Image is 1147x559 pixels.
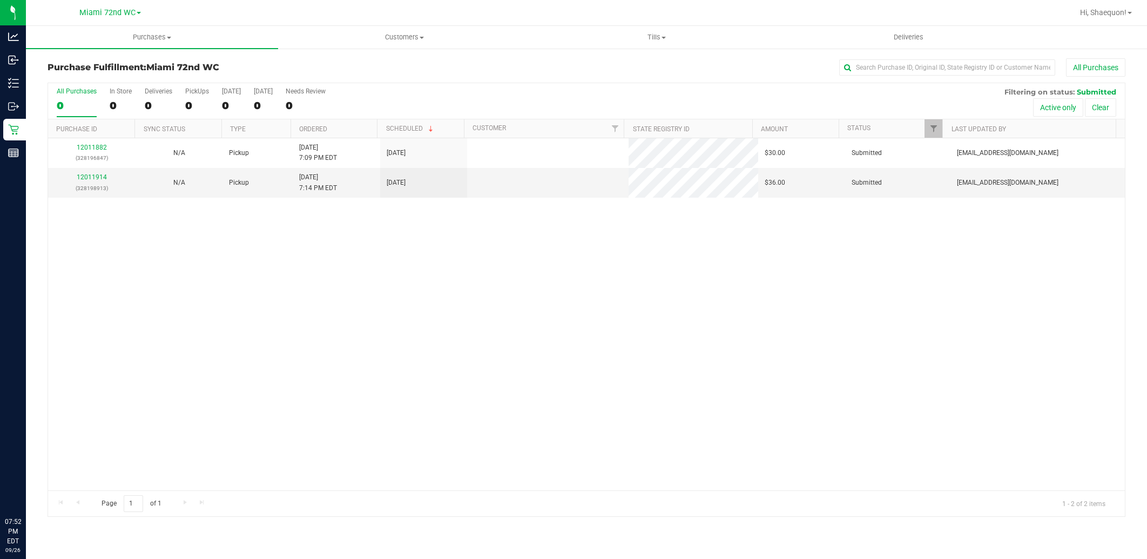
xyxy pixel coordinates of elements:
[1054,495,1114,511] span: 1 - 2 of 2 items
[286,87,326,95] div: Needs Review
[299,125,327,133] a: Ordered
[1066,58,1125,77] button: All Purchases
[173,149,185,157] span: Not Applicable
[8,124,19,135] inline-svg: Retail
[386,125,435,132] a: Scheduled
[765,178,785,188] span: $36.00
[57,87,97,95] div: All Purchases
[48,63,407,72] h3: Purchase Fulfillment:
[633,125,690,133] a: State Registry ID
[173,178,185,188] button: N/A
[5,517,21,546] p: 07:52 PM EDT
[387,148,406,158] span: [DATE]
[11,473,43,505] iframe: Resource center
[145,99,172,112] div: 0
[8,101,19,112] inline-svg: Outbound
[110,87,132,95] div: In Store
[222,99,241,112] div: 0
[55,153,129,163] p: (328196847)
[1085,98,1116,117] button: Clear
[957,148,1058,158] span: [EMAIL_ADDRESS][DOMAIN_NAME]
[185,87,209,95] div: PickUps
[387,178,406,188] span: [DATE]
[26,32,278,42] span: Purchases
[173,148,185,158] button: N/A
[1004,87,1075,96] span: Filtering on status:
[852,148,882,158] span: Submitted
[77,173,107,181] a: 12011914
[5,546,21,554] p: 09/26
[254,99,273,112] div: 0
[8,31,19,42] inline-svg: Analytics
[57,99,97,112] div: 0
[144,125,185,133] a: Sync Status
[55,183,129,193] p: (328198913)
[92,495,170,512] span: Page of 1
[254,87,273,95] div: [DATE]
[952,125,1006,133] a: Last Updated By
[530,26,782,49] a: Tills
[761,125,788,133] a: Amount
[1033,98,1083,117] button: Active only
[230,125,246,133] a: Type
[847,124,871,132] a: Status
[26,26,278,49] a: Purchases
[839,59,1055,76] input: Search Purchase ID, Original ID, State Registry ID or Customer Name...
[145,87,172,95] div: Deliveries
[8,55,19,65] inline-svg: Inbound
[77,144,107,151] a: 12011882
[879,32,938,42] span: Deliveries
[473,124,506,132] a: Customer
[185,99,209,112] div: 0
[8,78,19,89] inline-svg: Inventory
[531,32,782,42] span: Tills
[852,178,882,188] span: Submitted
[957,178,1058,188] span: [EMAIL_ADDRESS][DOMAIN_NAME]
[278,26,530,49] a: Customers
[79,8,136,17] span: Miami 72nd WC
[222,87,241,95] div: [DATE]
[782,26,1035,49] a: Deliveries
[299,143,337,163] span: [DATE] 7:09 PM EDT
[110,99,132,112] div: 0
[146,62,219,72] span: Miami 72nd WC
[1077,87,1116,96] span: Submitted
[124,495,143,512] input: 1
[925,119,942,138] a: Filter
[1080,8,1126,17] span: Hi, Shaequon!
[229,178,249,188] span: Pickup
[56,125,97,133] a: Purchase ID
[286,99,326,112] div: 0
[765,148,785,158] span: $30.00
[299,172,337,193] span: [DATE] 7:14 PM EDT
[606,119,624,138] a: Filter
[8,147,19,158] inline-svg: Reports
[229,148,249,158] span: Pickup
[279,32,530,42] span: Customers
[173,179,185,186] span: Not Applicable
